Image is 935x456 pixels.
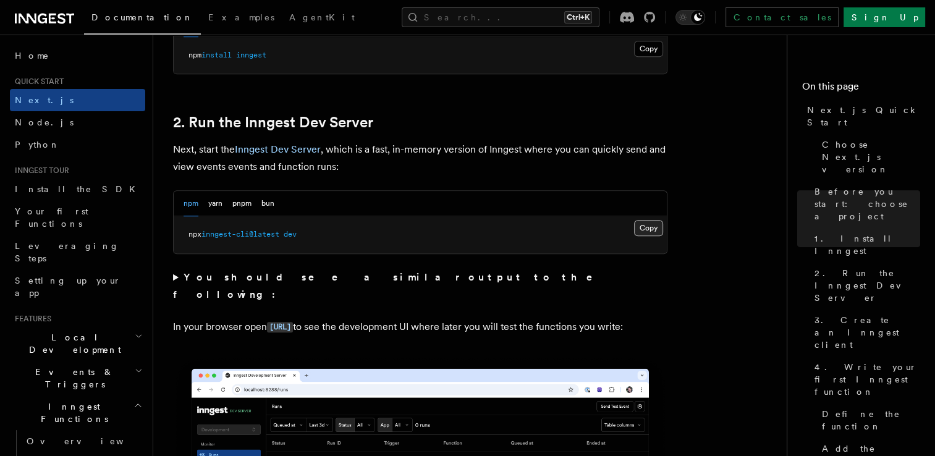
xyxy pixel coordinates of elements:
[15,95,74,105] span: Next.js
[10,235,145,269] a: Leveraging Steps
[173,269,667,303] summary: You should see a similar output to the following:
[201,51,232,59] span: install
[15,117,74,127] span: Node.js
[208,191,222,216] button: yarn
[173,114,373,131] a: 2. Run the Inngest Dev Server
[10,395,145,430] button: Inngest Functions
[822,408,920,433] span: Define the function
[184,191,198,216] button: npm
[10,314,51,324] span: Features
[173,271,610,300] strong: You should see a similar output to the following:
[817,133,920,180] a: Choose Next.js version
[10,326,145,361] button: Local Development
[726,7,839,27] a: Contact sales
[188,230,201,239] span: npx
[15,276,121,298] span: Setting up your app
[84,4,201,35] a: Documentation
[814,314,920,351] span: 3. Create an Inngest client
[91,12,193,22] span: Documentation
[267,322,293,332] code: [URL]
[201,230,279,239] span: inngest-cli@latest
[173,141,667,175] p: Next, start the , which is a fast, in-memory version of Inngest where you can quickly send and vi...
[10,361,145,395] button: Events & Triggers
[22,430,145,452] a: Overview
[15,140,60,150] span: Python
[10,166,69,175] span: Inngest tour
[15,184,143,194] span: Install the SDK
[10,89,145,111] a: Next.js
[289,12,355,22] span: AgentKit
[10,366,135,391] span: Events & Triggers
[802,79,920,99] h4: On this page
[10,77,64,87] span: Quick start
[236,51,266,59] span: inngest
[10,111,145,133] a: Node.js
[814,232,920,257] span: 1. Install Inngest
[173,318,667,336] p: In your browser open to see the development UI where later you will test the functions you write:
[10,133,145,156] a: Python
[10,178,145,200] a: Install the SDK
[810,262,920,309] a: 2. Run the Inngest Dev Server
[402,7,599,27] button: Search...Ctrl+K
[10,44,145,67] a: Home
[810,227,920,262] a: 1. Install Inngest
[817,403,920,437] a: Define the function
[235,143,321,155] a: Inngest Dev Server
[201,4,282,33] a: Examples
[564,11,592,23] kbd: Ctrl+K
[822,138,920,175] span: Choose Next.js version
[15,206,88,229] span: Your first Functions
[232,191,252,216] button: pnpm
[15,49,49,62] span: Home
[267,321,293,332] a: [URL]
[675,10,705,25] button: Toggle dark mode
[810,309,920,356] a: 3. Create an Inngest client
[261,191,274,216] button: bun
[810,356,920,403] a: 4. Write your first Inngest function
[802,99,920,133] a: Next.js Quick Start
[15,241,119,263] span: Leveraging Steps
[634,41,663,57] button: Copy
[10,331,135,356] span: Local Development
[10,200,145,235] a: Your first Functions
[814,267,920,304] span: 2. Run the Inngest Dev Server
[844,7,925,27] a: Sign Up
[284,230,297,239] span: dev
[814,361,920,398] span: 4. Write your first Inngest function
[282,4,362,33] a: AgentKit
[810,180,920,227] a: Before you start: choose a project
[10,400,133,425] span: Inngest Functions
[208,12,274,22] span: Examples
[10,269,145,304] a: Setting up your app
[807,104,920,129] span: Next.js Quick Start
[634,220,663,236] button: Copy
[814,185,920,222] span: Before you start: choose a project
[27,436,154,446] span: Overview
[188,51,201,59] span: npm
